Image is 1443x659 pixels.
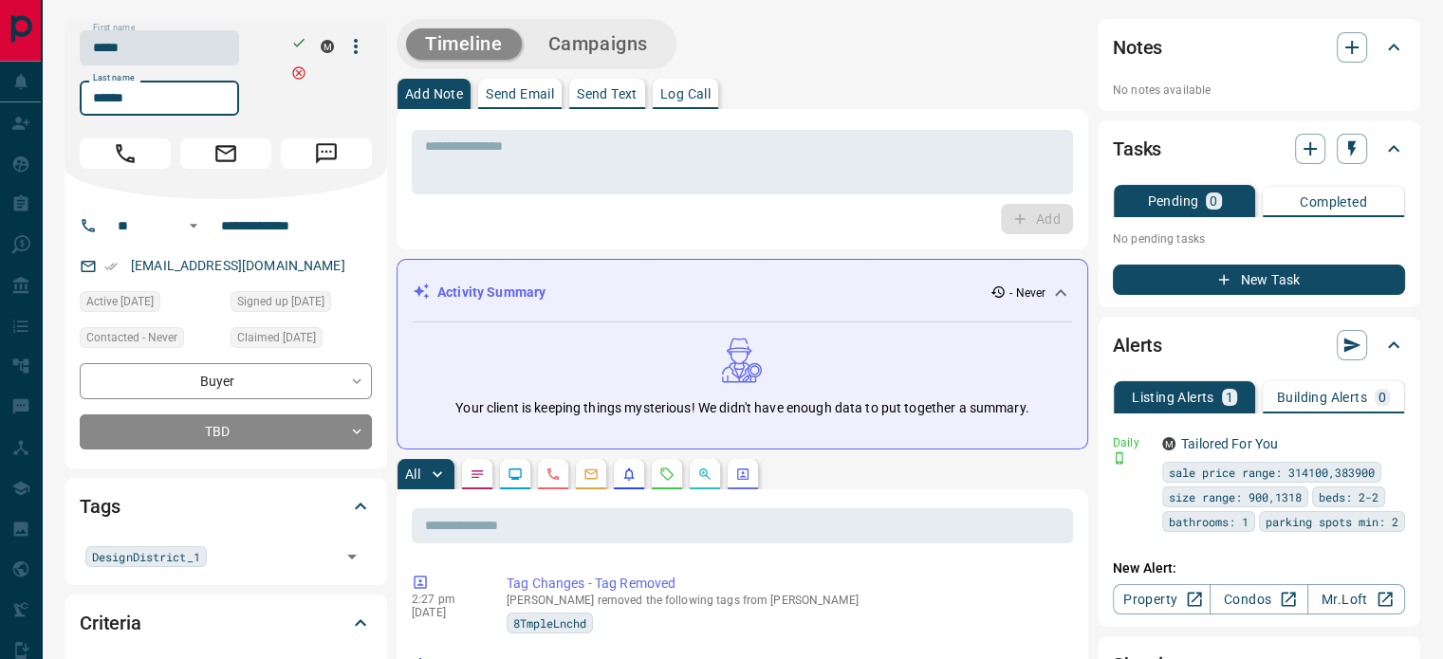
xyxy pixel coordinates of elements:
[406,28,522,60] button: Timeline
[80,600,372,646] div: Criteria
[86,292,154,311] span: Active [DATE]
[1113,82,1405,99] p: No notes available
[1113,330,1162,360] h2: Alerts
[1113,265,1405,295] button: New Task
[1378,391,1386,404] p: 0
[437,283,546,302] p: Activity Summary
[1277,391,1367,404] p: Building Alerts
[80,138,171,169] span: Call
[237,292,324,311] span: Signed up [DATE]
[405,467,420,481] p: All
[80,484,372,529] div: Tags
[455,398,1028,418] p: Your client is keeping things mysterious! We didn't have enough data to put together a summary.
[577,87,638,101] p: Send Text
[1113,558,1405,578] p: New Alert:
[1300,195,1367,209] p: Completed
[80,608,141,638] h2: Criteria
[339,543,365,570] button: Open
[660,87,711,101] p: Log Call
[412,606,478,619] p: [DATE]
[507,594,1065,607] p: [PERSON_NAME] removed the following tags from [PERSON_NAME]
[1181,436,1278,451] a: Tailored For You
[1210,584,1307,614] a: Condos
[1113,225,1405,253] p: No pending tasks
[1307,584,1405,614] a: Mr.Loft
[1132,391,1214,404] p: Listing Alerts
[1113,434,1151,451] p: Daily
[131,258,345,273] a: [EMAIL_ADDRESS][DOMAIN_NAME]
[1113,451,1126,465] svg: Push Notification Only
[92,547,200,566] span: DesignDistrict_1
[281,138,372,169] span: Message
[1162,437,1175,450] div: mrloft.ca
[470,467,485,482] svg: Notes
[86,328,177,347] span: Contacted - Never
[621,467,637,482] svg: Listing Alerts
[80,491,120,522] h2: Tags
[1009,284,1045,302] p: - Never
[1319,487,1378,506] span: beds: 2-2
[231,291,372,318] div: Sat Nov 13 2021
[1266,512,1398,531] span: parking spots min: 2
[412,593,478,606] p: 2:27 pm
[508,467,523,482] svg: Lead Browsing Activity
[486,87,554,101] p: Send Email
[237,328,316,347] span: Claimed [DATE]
[405,87,463,101] p: Add Note
[735,467,750,482] svg: Agent Actions
[546,467,561,482] svg: Calls
[1169,512,1249,531] span: bathrooms: 1
[1226,391,1233,404] p: 1
[529,28,667,60] button: Campaigns
[1113,25,1405,70] div: Notes
[1147,194,1198,208] p: Pending
[659,467,675,482] svg: Requests
[80,414,372,449] div: TBD
[104,260,118,273] svg: Email Verified
[182,214,205,237] button: Open
[513,613,586,632] span: 8TmpleLnchd
[93,22,135,34] label: First name
[1113,134,1161,164] h2: Tasks
[1169,487,1302,506] span: size range: 900,1318
[321,40,334,53] div: mrloft.ca
[697,467,712,482] svg: Opportunities
[93,72,135,84] label: Last name
[507,574,1065,594] p: Tag Changes - Tag Removed
[1113,584,1211,614] a: Property
[231,327,372,354] div: Sat Nov 13 2021
[1210,194,1217,208] p: 0
[413,275,1072,310] div: Activity Summary- Never
[1113,126,1405,172] div: Tasks
[1113,322,1405,368] div: Alerts
[80,291,221,318] div: Sat Nov 13 2021
[180,138,271,169] span: Email
[583,467,599,482] svg: Emails
[1113,32,1162,63] h2: Notes
[1169,463,1375,482] span: sale price range: 314100,383900
[80,363,372,398] div: Buyer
